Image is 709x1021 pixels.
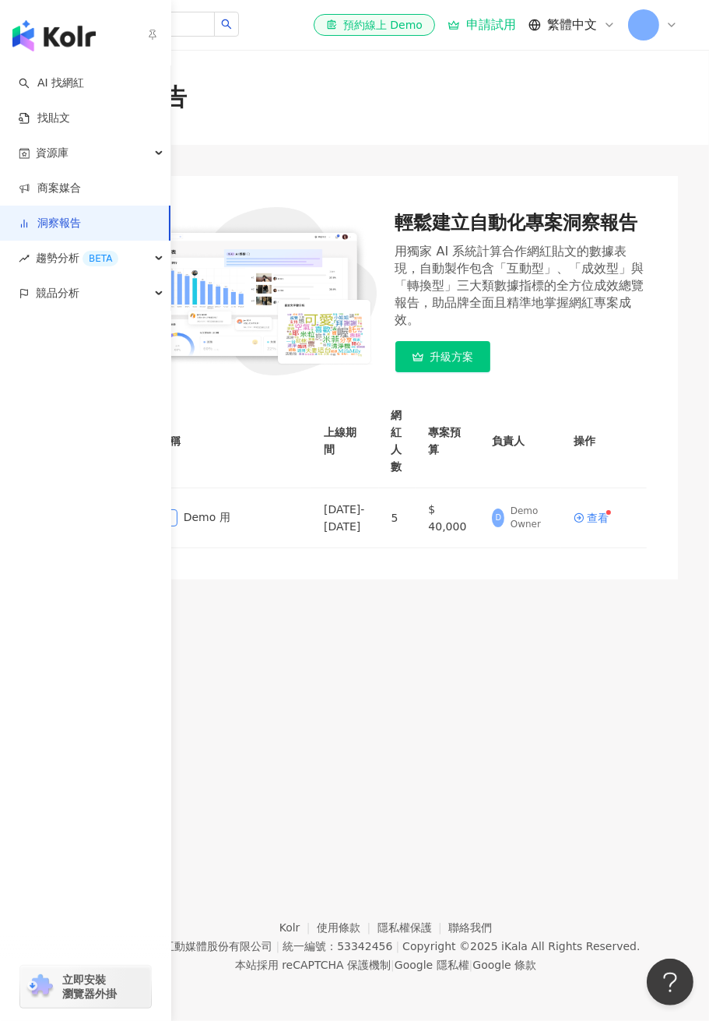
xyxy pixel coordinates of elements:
a: 洞察報告 [19,216,81,231]
img: 輕鬆建立自動化專案洞察報告 [125,207,377,375]
a: Google 隱私權 [395,959,469,971]
a: 隱私權保護 [377,921,449,934]
a: 商案媒合 [19,181,81,196]
th: 操作 [561,394,647,488]
span: search [221,19,232,30]
div: 預約線上 Demo [326,17,423,33]
span: 立即安裝 瀏覽器外掛 [62,973,117,1001]
th: 上線期間 [311,394,379,488]
div: Copyright © 2025 All Rights Reserved. [402,940,640,952]
a: 申請試用 [448,17,516,33]
div: 查看 [587,512,609,523]
a: iKala [501,940,528,952]
span: 繁體中文 [547,16,597,33]
th: 網紅人數 [379,394,416,488]
div: 用獨家 AI 系統計算合作網紅貼文的數據表現，自動製作包含「互動型」、「成效型」與「轉換型」三大類數據指標的全方位成效總覽報告，助品牌全面且精準地掌握網紅專案成效。 [395,243,648,329]
span: 本站採用 reCAPTCHA 保護機制 [235,956,536,974]
a: Kolr [279,921,317,934]
a: 預約線上 Demo [314,14,435,36]
a: searchAI 找網紅 [19,76,84,91]
div: Demo 用 [137,509,299,526]
span: | [391,959,395,971]
span: 資源庫 [36,136,68,171]
th: 專案預算 [416,394,479,488]
div: BETA [82,251,118,266]
div: [DATE] - [DATE] [324,501,367,535]
a: Google 條款 [472,959,536,971]
a: 找貼文 [19,111,70,126]
a: chrome extension立即安裝 瀏覽器外掛 [20,966,151,1008]
span: | [395,940,399,952]
div: 愛卡拉互動媒體股份有限公司 [131,940,272,952]
span: 升級方案 [430,350,474,363]
span: rise [19,253,30,264]
a: 使用條款 [317,921,377,934]
div: 統一編號：53342456 [283,940,392,952]
th: 報表名稱 [125,394,311,488]
span: 趨勢分析 [36,241,118,276]
iframe: Help Scout Beacon - Open [647,959,693,1005]
img: logo [12,20,96,51]
a: 升級方案 [395,341,648,372]
img: chrome extension [25,974,55,999]
button: 升級方案 [395,341,490,372]
span: | [276,940,279,952]
td: 5 [379,488,416,548]
th: 負責人 [479,394,561,488]
div: Demo Owner [511,505,549,531]
div: 輕鬆建立自動化專案洞察報告 [395,210,648,237]
span: D [495,512,501,523]
span: | [469,959,473,971]
a: 查看 [574,512,609,523]
td: $ 40,000 [416,488,479,548]
span: 競品分析 [36,276,79,311]
a: 聯絡我們 [448,921,492,934]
